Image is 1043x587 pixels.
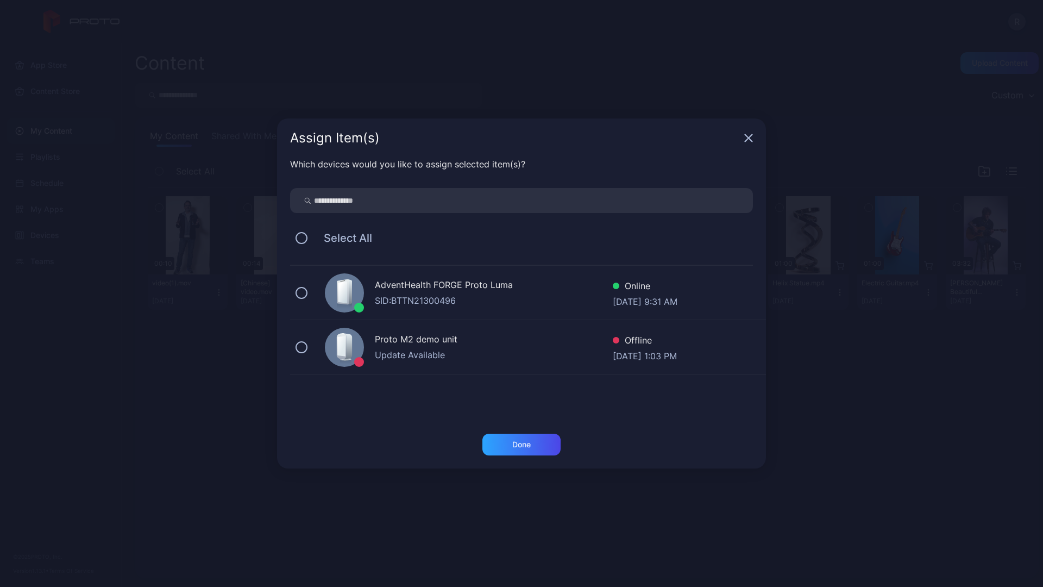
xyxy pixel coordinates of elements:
[613,279,677,295] div: Online
[375,333,613,348] div: Proto M2 demo unit
[613,334,677,349] div: Offline
[482,434,561,455] button: Done
[375,278,613,294] div: AdventHealth FORGE Proto Luma
[512,440,531,449] div: Done
[290,132,740,145] div: Assign Item(s)
[290,158,753,171] div: Which devices would you like to assign selected item(s)?
[613,349,677,360] div: [DATE] 1:03 PM
[613,295,677,306] div: [DATE] 9:31 AM
[375,348,613,361] div: Update Available
[375,294,613,307] div: SID: BTTN21300496
[313,232,372,245] span: Select All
